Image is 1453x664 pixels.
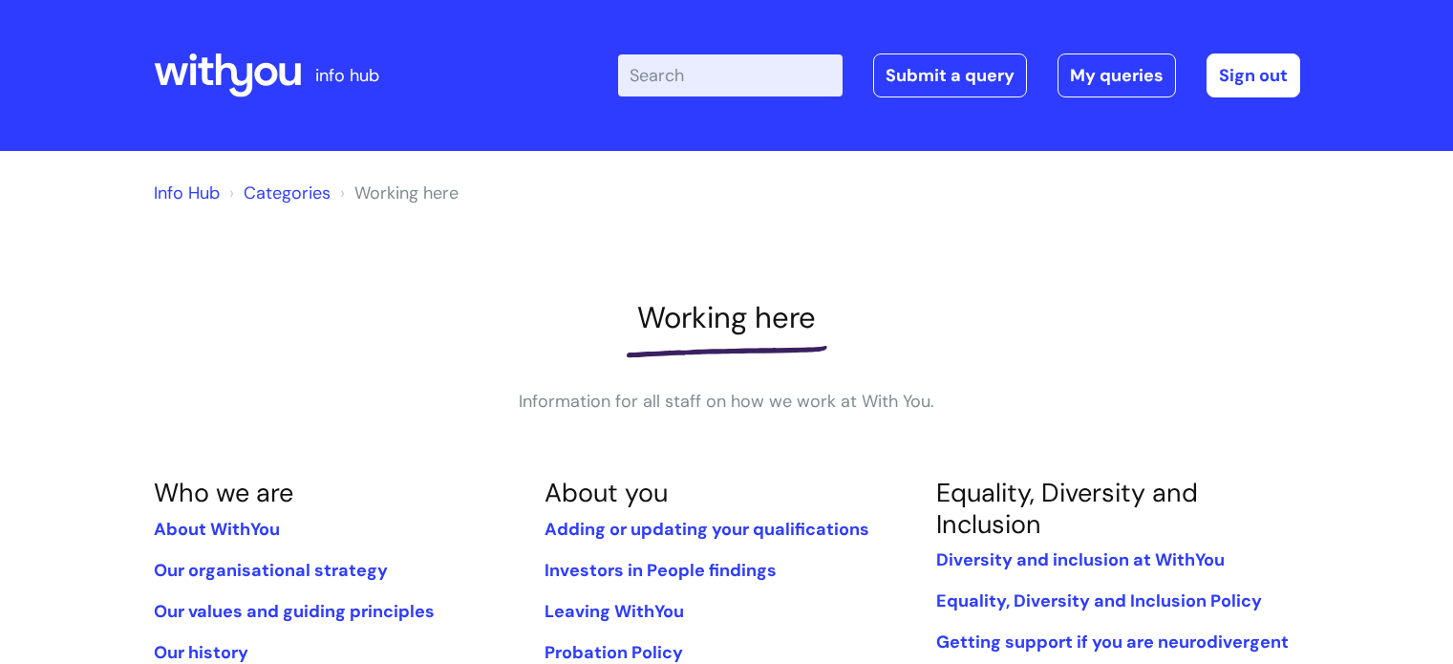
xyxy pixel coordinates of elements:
a: Our values and guiding principles [154,600,435,623]
h1: Working here [154,300,1300,335]
li: Solution home [224,178,331,208]
input: Search [618,54,843,96]
a: Probation Policy [545,641,683,664]
a: Sign out [1207,54,1300,97]
a: About WithYou [154,518,280,541]
a: Our organisational strategy [154,559,388,582]
a: Who we are [154,476,293,509]
p: Information for all staff on how we work at With You. [440,386,1014,417]
p: info hub [315,60,379,91]
a: Adding or updating your qualifications [545,518,869,541]
li: Working here [335,178,459,208]
a: Getting support if you are neurodivergent [936,631,1289,653]
a: Equality, Diversity and Inclusion [936,476,1198,540]
div: | - [618,54,1300,97]
a: Equality, Diversity and Inclusion Policy [936,589,1262,612]
a: Investors in People findings [545,559,777,582]
a: Categories [244,182,331,204]
a: Our history [154,641,248,664]
a: Leaving WithYou [545,600,684,623]
a: About you [545,476,668,509]
a: Info Hub [154,182,220,204]
a: Diversity and inclusion at WithYou [936,548,1225,571]
a: My queries [1058,54,1176,97]
a: Submit a query [873,54,1027,97]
